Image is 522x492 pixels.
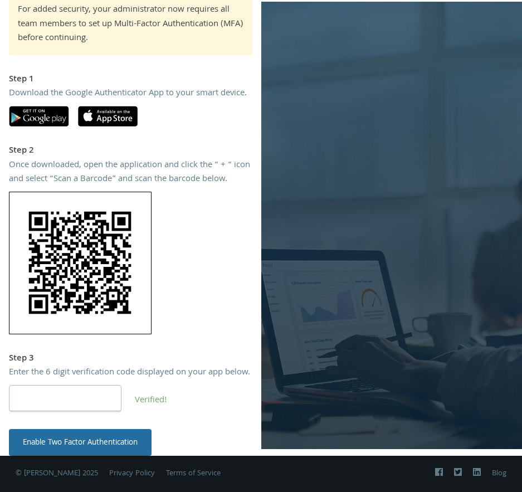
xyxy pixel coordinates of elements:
span: Verified! [135,393,167,408]
div: For added security, your administrator now requires all team members to set up Multi-Factor Authe... [18,3,243,46]
img: google-play.svg [9,106,69,126]
strong: Step 1 [9,72,34,87]
div: Enter the 6 digit verification code displayed on your app below. [9,366,252,381]
strong: Step 3 [9,352,34,366]
a: Privacy Policy [109,467,155,480]
span: © [PERSON_NAME] 2025 [16,467,98,480]
div: Once downloaded, open the application and click the “ + “ icon and select “Scan a Barcode” and sc... [9,159,252,187]
img: apple-app-store.svg [78,106,138,126]
div: Download the Google Authenticator App to your smart device. [9,87,252,101]
img: 9OeycTAOZL7AAAAABJRU5ErkJggg== [9,192,152,334]
a: Terms of Service [166,467,221,480]
strong: Step 2 [9,144,34,158]
button: Enable Two Factor Authentication [9,429,152,456]
a: Blog [492,467,506,480]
